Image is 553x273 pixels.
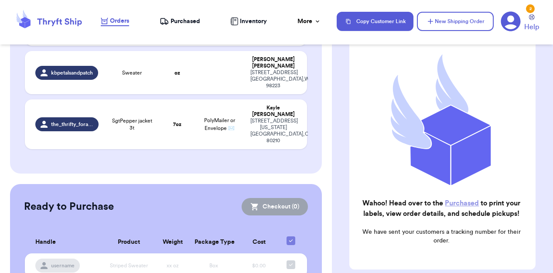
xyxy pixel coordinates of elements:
span: the_thrifty_forager [51,121,93,128]
div: 2 [526,4,535,13]
strong: 7 oz [173,122,181,127]
span: Sweater [122,69,142,76]
h2: Ready to Purchase [24,200,114,214]
th: Package Type [189,231,239,253]
span: SgtPepper jacket 3t [109,117,155,131]
span: Handle [35,238,56,247]
th: Product [102,231,157,253]
span: PolyMailer or Envelope ✉️ [204,118,235,131]
a: Purchased [445,200,479,207]
h2: Wahoo! Head over to the to print your labels, view order details, and schedule pickups! [356,198,527,219]
a: Purchased [160,17,200,26]
span: Box [209,263,218,268]
a: Inventory [230,17,267,26]
button: Copy Customer Link [337,12,413,31]
span: xx oz [167,263,179,268]
span: Purchased [171,17,200,26]
div: Kayle [PERSON_NAME] [250,105,297,118]
span: Orders [110,17,129,25]
a: Help [524,14,539,32]
div: [STREET_ADDRESS] [GEOGRAPHIC_DATA] , WA 98223 [250,69,297,89]
th: Cost [239,231,280,253]
th: Weight [156,231,189,253]
div: [STREET_ADDRESS][US_STATE] [GEOGRAPHIC_DATA] , CO 80210 [250,118,297,144]
span: username [51,262,75,269]
span: $0.00 [252,263,266,268]
span: Inventory [240,17,267,26]
div: [PERSON_NAME] [PERSON_NAME] [250,56,297,69]
span: kbpetalsandpatch [51,69,93,76]
p: We have sent your customers a tracking number for their order. [356,228,527,245]
strong: oz [174,70,180,75]
a: 2 [501,11,521,31]
div: More [297,17,321,26]
span: Striped Sweater [110,263,148,268]
a: Orders [101,17,129,26]
button: New Shipping Order [417,12,494,31]
span: Help [524,22,539,32]
button: Checkout (0) [242,198,308,215]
